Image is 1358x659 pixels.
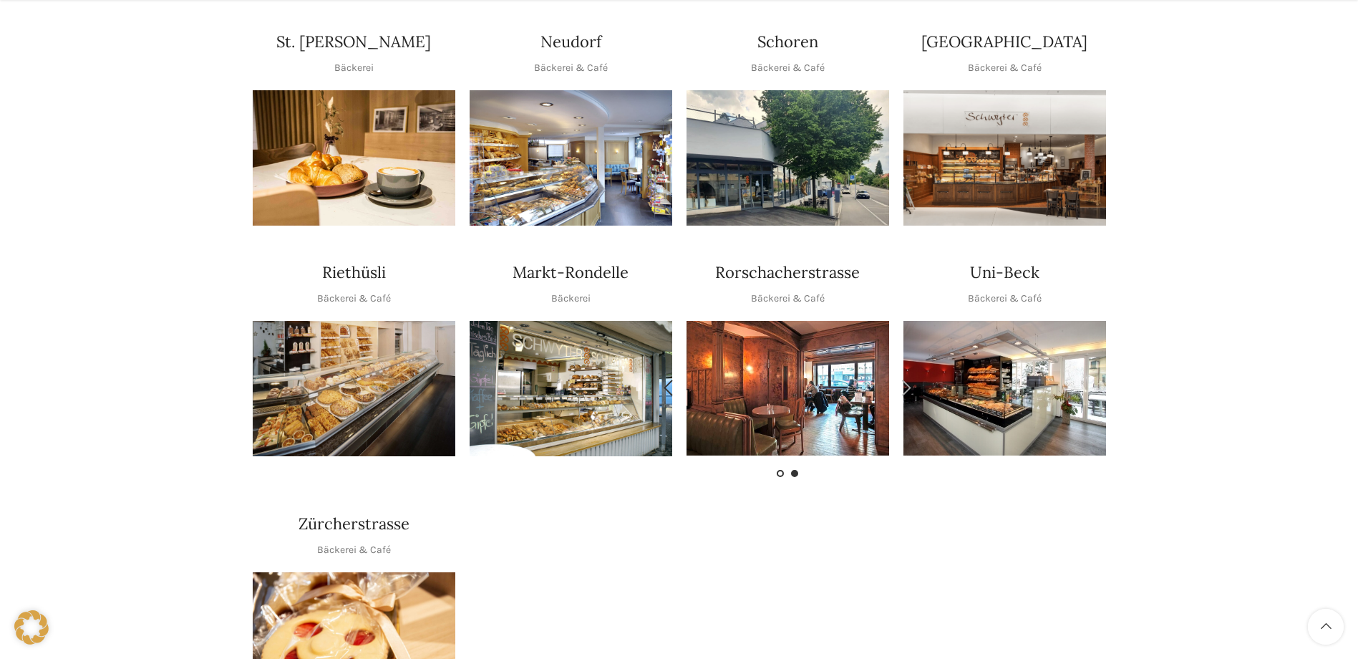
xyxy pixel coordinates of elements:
[317,291,391,307] p: Bäckerei & Café
[253,321,455,456] img: Riethüsli-2
[903,90,1106,226] img: Schwyter-1800x900
[715,261,860,284] h4: Rorschacherstrasse
[791,470,798,477] li: Go to slide 2
[276,31,431,53] h4: St. [PERSON_NAME]
[253,90,455,226] div: 1 / 1
[470,90,672,226] img: Neudorf_1
[253,90,455,226] img: schwyter-23
[317,542,391,558] p: Bäckerei & Café
[1308,609,1344,645] a: Scroll to top button
[751,60,825,76] p: Bäckerei & Café
[751,291,825,307] p: Bäckerei & Café
[299,513,409,535] h4: Zürcherstrasse
[968,60,1042,76] p: Bäckerei & Café
[687,321,889,456] img: cafe_zimmermann (1)
[470,321,672,456] img: Rondelle_1
[687,90,889,226] div: 1 / 1
[757,31,818,53] h4: Schoren
[322,261,386,284] h4: Riethüsli
[534,60,608,76] p: Bäckerei & Café
[970,261,1039,284] h4: Uni-Beck
[889,370,925,406] div: Next slide
[903,321,1106,456] div: 1 / 1
[334,60,374,76] p: Bäckerei
[551,291,591,307] p: Bäckerei
[968,291,1042,307] p: Bäckerei & Café
[470,321,672,456] div: 1 / 1
[777,470,784,477] li: Go to slide 1
[687,321,889,456] div: 2 / 2
[903,90,1106,226] div: 1 / 1
[651,370,687,406] div: Previous slide
[903,321,1106,456] img: rechts_09-1
[513,261,629,284] h4: Markt-Rondelle
[470,90,672,226] div: 1 / 1
[921,31,1087,53] h4: [GEOGRAPHIC_DATA]
[540,31,601,53] h4: Neudorf
[253,321,455,456] div: 1 / 1
[687,90,889,226] img: 0842cc03-b884-43c1-a0c9-0889ef9087d6 copy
